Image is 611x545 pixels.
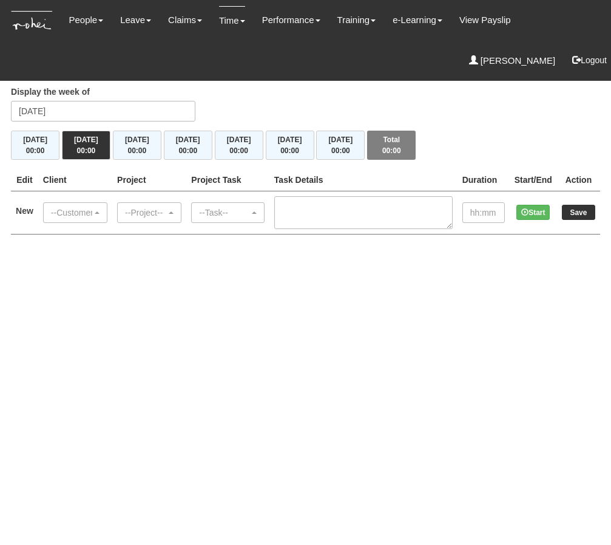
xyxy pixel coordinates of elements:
[164,131,212,160] button: [DATE]00:00
[367,131,416,160] button: Total00:00
[16,205,33,217] label: New
[219,6,245,35] a: Time
[11,86,90,98] label: Display the week of
[269,169,457,191] th: Task Details
[127,146,146,155] span: 00:00
[510,169,557,191] th: Start/End
[11,131,59,160] button: [DATE]00:00
[262,6,320,34] a: Performance
[457,169,510,191] th: Duration
[178,146,197,155] span: 00:00
[215,131,263,160] button: [DATE]00:00
[469,47,556,75] a: [PERSON_NAME]
[393,6,442,34] a: e-Learning
[337,6,376,34] a: Training
[516,205,550,220] button: Start
[316,131,365,160] button: [DATE]00:00
[462,202,505,223] input: hh:mm
[26,146,45,155] span: 00:00
[266,131,314,160] button: [DATE]00:00
[557,169,600,191] th: Action
[11,169,38,191] th: Edit
[280,146,299,155] span: 00:00
[199,207,249,219] div: --Task--
[168,6,202,34] a: Claims
[120,6,151,34] a: Leave
[125,207,166,219] div: --Project--
[117,202,181,223] button: --Project--
[69,6,103,34] a: People
[38,169,112,191] th: Client
[112,169,186,191] th: Project
[43,202,107,223] button: --Customer--
[77,146,96,155] span: 00:00
[11,131,600,160] div: Timesheet Week Summary
[382,146,401,155] span: 00:00
[562,205,595,220] input: Save
[229,146,248,155] span: 00:00
[186,169,269,191] th: Project Task
[331,146,350,155] span: 00:00
[191,202,264,223] button: --Task--
[459,6,511,34] a: View Payslip
[113,131,161,160] button: [DATE]00:00
[62,131,110,160] button: [DATE]00:00
[51,207,92,219] div: --Customer--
